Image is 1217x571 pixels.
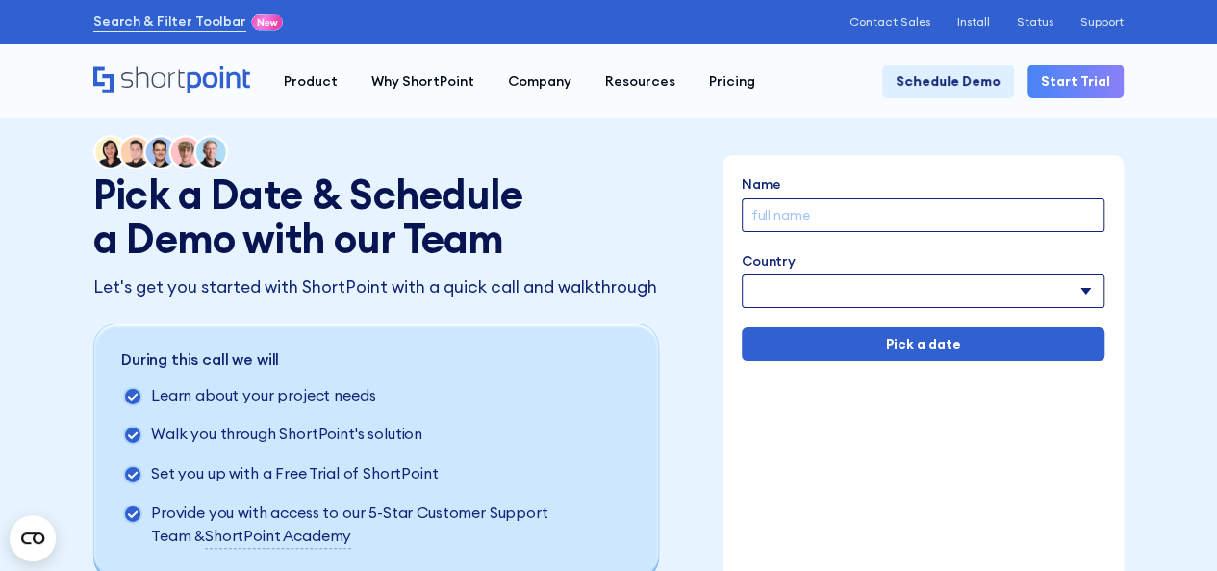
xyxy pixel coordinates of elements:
[709,71,755,91] div: Pricing
[93,172,538,261] h1: Pick a Date & Schedule a Demo with our Team
[1121,479,1217,571] iframe: Chat Widget
[605,71,675,91] div: Resources
[1017,15,1053,29] a: Status
[742,251,1104,272] label: Country
[849,15,930,29] a: Contact Sales
[151,462,438,488] p: Set you up with a Free Trial of ShortPoint
[371,71,474,91] div: Why ShortPoint
[1027,65,1124,98] a: Start Trial
[742,327,1104,361] input: Pick a date
[266,65,354,98] a: Product
[121,349,577,372] p: During this call we will
[692,65,772,98] a: Pricing
[957,15,990,29] a: Install
[151,423,422,449] p: Walk you through ShortPoint's solution
[588,65,692,98] a: Resources
[284,71,338,91] div: Product
[93,66,250,95] a: Home
[151,384,375,409] p: Learn about your project needs
[354,65,491,98] a: Why ShortPoint
[10,515,56,561] button: Open CMP widget
[742,174,1104,361] form: Demo Form
[151,502,577,548] p: Provide you with access to our 5-Star Customer Support Team &
[205,525,351,549] a: ShortPoint Academy
[742,198,1104,232] input: full name
[508,71,571,91] div: Company
[93,12,246,32] a: Search & Filter Toolbar
[1080,15,1124,29] a: Support
[93,274,686,299] p: Let's get you started with ShortPoint with a quick call and walkthrough
[491,65,588,98] a: Company
[742,174,1104,195] label: Name
[882,65,1014,98] a: Schedule Demo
